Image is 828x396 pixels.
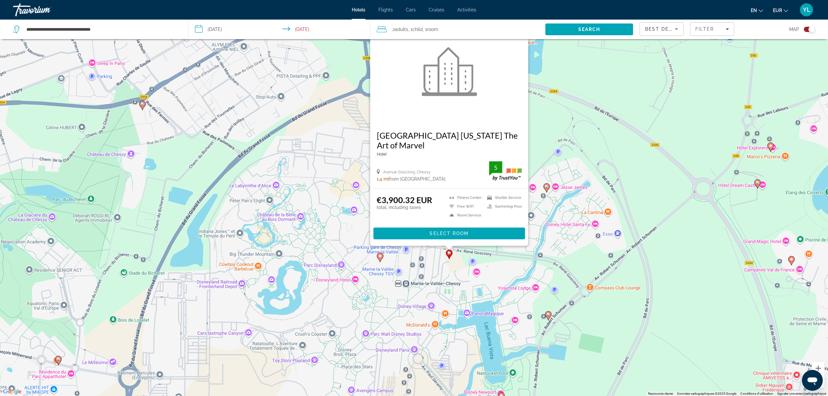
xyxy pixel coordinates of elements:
span: Avenue Goscinny, Chessy [383,170,431,175]
button: Toggle map [799,26,815,32]
span: en [751,8,757,13]
span: from [GEOGRAPHIC_DATA] [389,176,446,182]
span: Search [578,27,600,32]
button: Change currency [773,6,788,15]
span: Select Room [430,231,469,236]
button: Travelers: 2 adults, 1 child [370,20,546,39]
a: Disney Hotel New York The Art of Marvel [370,20,528,124]
div: 5 [489,164,502,172]
img: TrustYou guest rating badge [489,161,522,181]
span: YL [803,7,810,13]
button: Filters [690,22,734,36]
span: 1.4 mi [377,176,389,182]
span: Child [412,27,423,32]
a: Travorium [13,1,78,18]
span: Room [427,27,438,32]
li: Fitness Center [446,195,484,201]
a: Cruises [429,7,444,12]
iframe: Bouton de lancement de la fenêtre de messagerie [802,370,823,391]
span: Map [789,25,799,34]
span: Filter [695,26,714,32]
a: Ouvrir cette zone dans Google Maps (dans une nouvelle fenêtre) [2,388,23,396]
li: Room Service [446,212,484,218]
button: Select Room [374,228,525,239]
button: Select check in and out date [188,20,370,39]
li: Free WiFi [446,204,484,209]
input: Search hotel destination [26,24,178,34]
button: Change language [751,6,763,15]
span: , 1 [408,25,423,34]
button: Zoom avant [812,362,825,375]
a: Conditions d'utilisation (s'ouvre dans un nouvel onglet) [740,392,773,395]
span: , 1 [423,25,438,34]
span: Données cartographiques ©2025 Google [677,392,736,395]
a: Activities [457,7,476,12]
li: Swimming Pool [484,204,522,209]
ins: €3,900.32 EUR [377,195,432,205]
p: total, including taxes [377,205,432,210]
img: Disney Hotel New York The Art of Marvel [421,47,477,96]
a: Hotels [352,7,365,12]
mat-select: Sort by [645,25,678,33]
div: null star Hotel [377,152,522,157]
a: Flights [378,7,393,12]
span: Adults [395,27,408,32]
a: Signaler une erreur cartographique [777,392,826,395]
button: Raccourcis clavier [648,391,673,396]
button: User Menu [798,3,815,17]
a: Select Room [374,231,525,236]
span: 2 [392,25,408,34]
img: Google [2,388,23,396]
span: Best Deals [645,26,679,32]
li: Shuttle Service [484,195,522,201]
span: EUR [773,8,782,13]
a: Cars [406,7,416,12]
span: Hotel [377,152,387,157]
a: [GEOGRAPHIC_DATA] [US_STATE] The Art of Marvel [377,130,522,150]
button: Search [545,23,633,35]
